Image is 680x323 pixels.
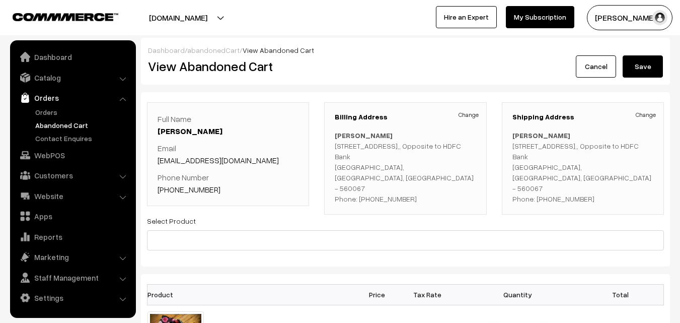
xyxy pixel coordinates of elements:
img: user [652,10,667,25]
b: [PERSON_NAME] [512,131,570,140]
th: Product [147,284,210,305]
label: Select Product [147,216,196,226]
a: Cancel [576,55,616,78]
th: Total [583,284,634,305]
a: Orders [33,107,132,117]
a: Abandoned Cart [33,120,132,131]
button: [DOMAIN_NAME] [114,5,243,30]
h3: Billing Address [335,113,476,121]
a: Apps [13,207,132,225]
th: Price [352,284,402,305]
a: abandonedCart [187,46,240,54]
p: [STREET_ADDRESS],, Opposite to HDFC Bank [GEOGRAPHIC_DATA], [GEOGRAPHIC_DATA], [GEOGRAPHIC_DATA] ... [335,130,476,204]
a: Change [636,110,656,119]
b: [PERSON_NAME] [335,131,393,140]
p: Full Name [158,113,298,137]
a: WebPOS [13,146,132,164]
a: COMMMERCE [13,10,101,22]
th: Tax Rate [402,284,452,305]
span: View Abandoned Cart [243,46,314,54]
a: Staff Management [13,269,132,287]
a: Dashboard [148,46,185,54]
a: Hire an Expert [436,6,497,28]
h3: Shipping Address [512,113,653,121]
a: Reports [13,228,132,246]
a: Marketing [13,248,132,266]
p: Email [158,142,298,166]
h2: View Abandoned Cart [148,58,398,74]
a: [PHONE_NUMBER] [158,184,220,195]
a: Settings [13,289,132,307]
button: Save [623,55,663,78]
button: [PERSON_NAME] [587,5,672,30]
a: My Subscription [506,6,574,28]
a: Website [13,187,132,205]
a: Orders [13,89,132,107]
th: Quantity [452,284,583,305]
p: Phone Number [158,171,298,196]
a: Dashboard [13,48,132,66]
a: Change [459,110,479,119]
a: Customers [13,166,132,184]
a: Catalog [13,69,132,87]
a: [PERSON_NAME] [158,126,222,136]
p: [STREET_ADDRESS],, Opposite to HDFC Bank [GEOGRAPHIC_DATA], [GEOGRAPHIC_DATA], [GEOGRAPHIC_DATA] ... [512,130,653,204]
img: COMMMERCE [13,13,118,21]
a: Contact Enquires [33,133,132,144]
div: / / [148,45,663,55]
a: [EMAIL_ADDRESS][DOMAIN_NAME] [158,155,279,165]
